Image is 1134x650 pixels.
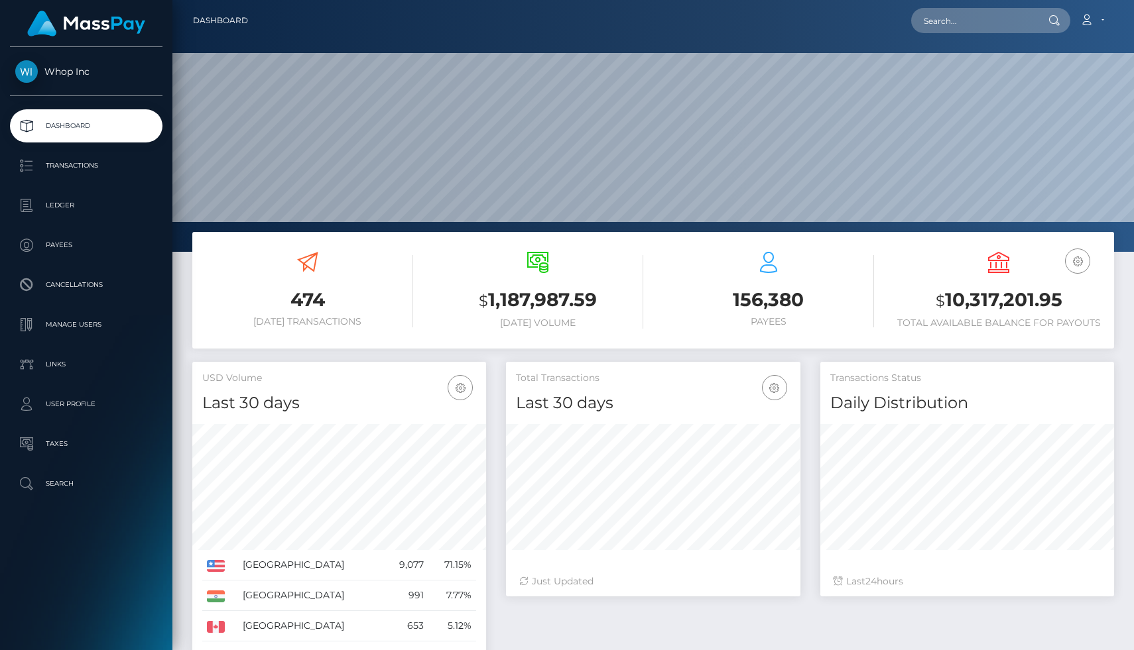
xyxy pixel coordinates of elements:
[10,308,162,341] a: Manage Users
[15,354,157,374] p: Links
[202,316,413,327] h6: [DATE] Transactions
[10,149,162,182] a: Transactions
[519,574,787,588] div: Just Updated
[516,392,790,415] h4: Last 30 days
[207,590,225,602] img: IN.png
[894,287,1105,314] h3: 10,317,201.95
[15,195,157,215] p: Ledger
[202,287,413,313] h3: 474
[15,116,157,136] p: Dashboard
[516,372,790,385] h5: Total Transactions
[384,611,428,641] td: 653
[663,316,874,327] h6: Payees
[15,394,157,414] p: User Profile
[384,580,428,611] td: 991
[830,372,1104,385] h5: Transactions Status
[433,287,644,314] h3: 1,187,987.59
[663,287,874,313] h3: 156,380
[10,229,162,262] a: Payees
[10,467,162,500] a: Search
[207,560,225,572] img: US.png
[238,550,384,580] td: [GEOGRAPHIC_DATA]
[15,474,157,494] p: Search
[207,621,225,633] img: CA.png
[936,292,945,310] small: $
[238,611,384,641] td: [GEOGRAPHIC_DATA]
[428,550,476,580] td: 71.15%
[479,292,488,310] small: $
[15,315,157,335] p: Manage Users
[15,60,38,83] img: Whop Inc
[384,550,428,580] td: 9,077
[894,317,1105,329] h6: Total Available Balance for Payouts
[193,7,248,34] a: Dashboard
[238,580,384,611] td: [GEOGRAPHIC_DATA]
[10,268,162,301] a: Cancellations
[10,189,162,222] a: Ledger
[15,235,157,255] p: Payees
[830,392,1104,415] h4: Daily Distribution
[27,11,145,36] img: MassPay Logo
[10,66,162,78] span: Whop Inc
[202,392,476,415] h4: Last 30 days
[834,574,1101,588] div: Last hours
[202,372,476,385] h5: USD Volume
[10,348,162,381] a: Links
[10,109,162,142] a: Dashboard
[911,8,1036,33] input: Search...
[428,580,476,611] td: 7.77%
[865,575,877,587] span: 24
[15,275,157,295] p: Cancellations
[10,388,162,421] a: User Profile
[10,427,162,460] a: Taxes
[15,156,157,176] p: Transactions
[428,611,476,641] td: 5.12%
[15,434,157,454] p: Taxes
[433,317,644,329] h6: [DATE] Volume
